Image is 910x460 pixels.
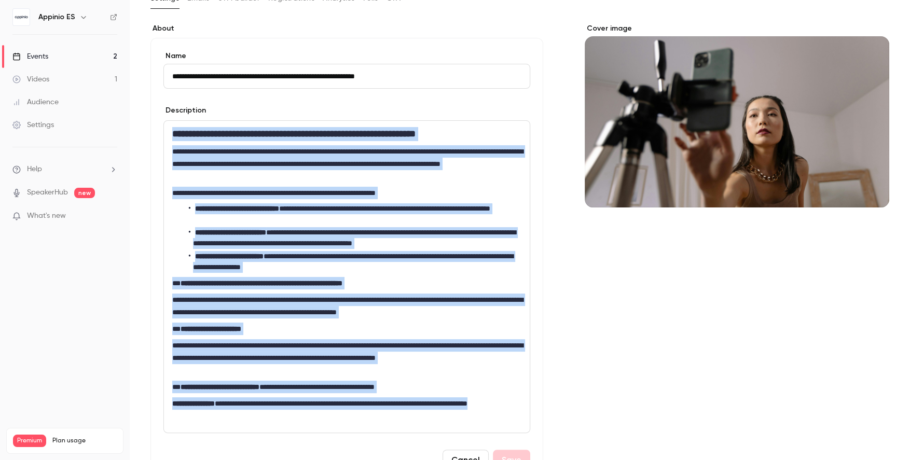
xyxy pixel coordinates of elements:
img: Appinio ES [13,9,30,25]
h6: Appinio ES [38,12,75,22]
span: Premium [13,435,46,447]
div: Events [12,51,48,62]
a: SpeakerHub [27,187,68,198]
div: Videos [12,74,49,85]
span: Help [27,164,42,175]
li: help-dropdown-opener [12,164,117,175]
label: Name [163,51,530,61]
section: Cover image [585,23,889,207]
span: Plan usage [52,437,117,445]
label: Cover image [585,23,889,34]
span: new [74,188,95,198]
div: Settings [12,120,54,130]
div: Audience [12,97,59,107]
label: Description [163,105,206,116]
label: About [150,23,543,34]
span: What's new [27,211,66,221]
